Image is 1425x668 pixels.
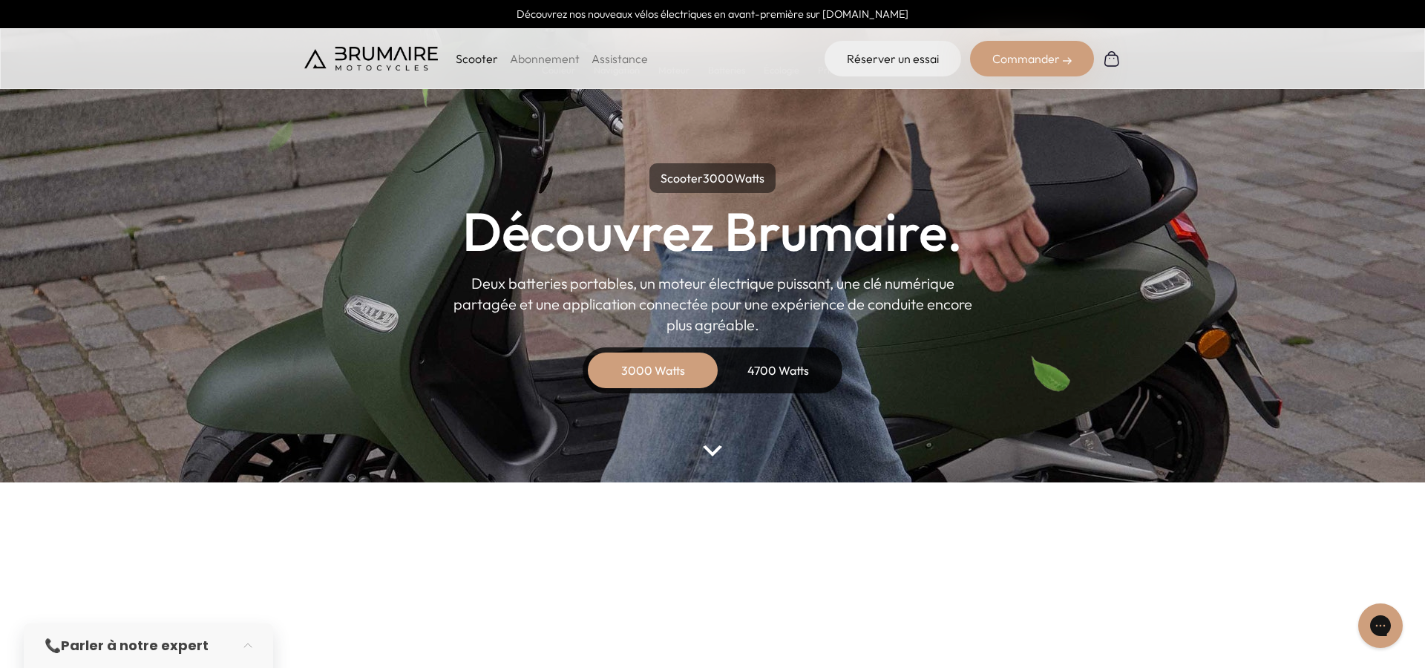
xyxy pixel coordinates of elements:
[703,171,734,186] span: 3000
[1063,56,1072,65] img: right-arrow-2.png
[1351,598,1410,653] iframe: Gorgias live chat messenger
[825,41,961,76] a: Réserver un essai
[1103,50,1121,68] img: Panier
[718,353,837,388] div: 4700 Watts
[592,51,648,66] a: Assistance
[510,51,580,66] a: Abonnement
[456,50,498,68] p: Scooter
[304,47,438,71] img: Brumaire Motocycles
[453,273,972,335] p: Deux batteries portables, un moteur électrique puissant, une clé numérique partagée et une applic...
[970,41,1094,76] div: Commander
[703,445,722,456] img: arrow-bottom.png
[594,353,712,388] div: 3000 Watts
[649,163,776,193] p: Scooter Watts
[462,205,963,258] h1: Découvrez Brumaire.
